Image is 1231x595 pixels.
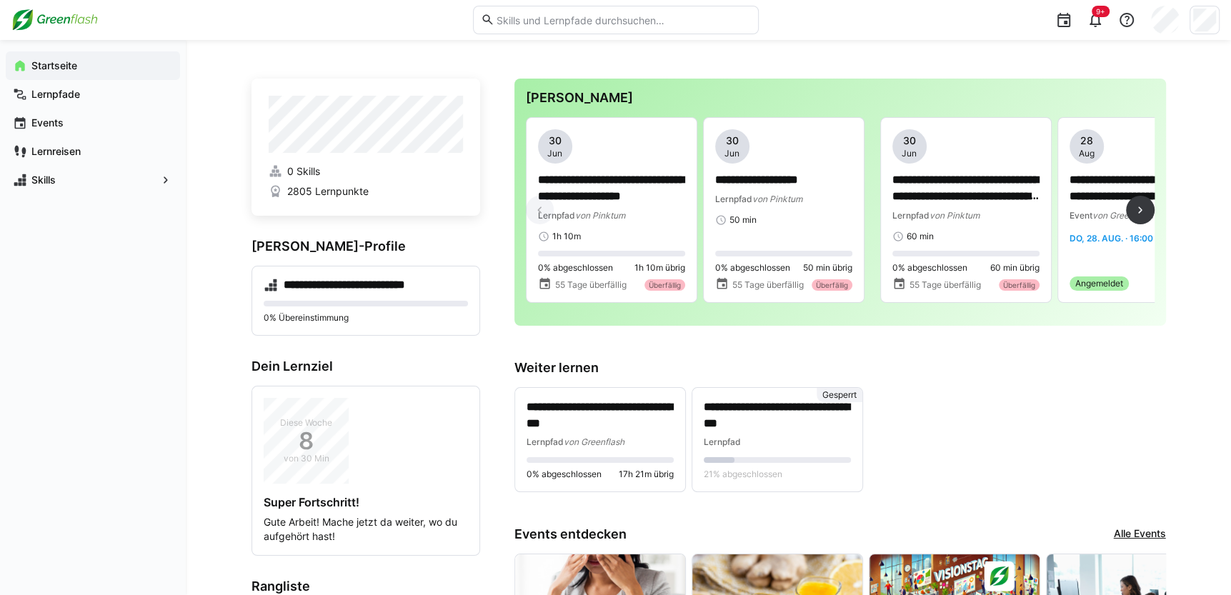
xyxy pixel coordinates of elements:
[251,359,480,374] h3: Dein Lernziel
[575,210,625,221] span: von Pinktum
[990,262,1040,274] span: 60 min übrig
[907,231,934,242] span: 60 min
[1075,278,1123,289] span: Angemeldet
[264,495,468,509] h4: Super Fortschritt!
[729,214,757,226] span: 50 min
[1070,233,1185,244] span: Do, 28. Aug. · 16:00 - 16:30
[1092,210,1153,221] span: von Greenflash
[251,579,480,594] h3: Rangliste
[1079,148,1095,159] span: Aug
[286,164,319,179] span: 0 Skills
[1070,210,1092,221] span: Event
[554,279,626,291] span: 55 Tage überfällig
[715,194,752,204] span: Lernpfad
[552,231,581,242] span: 1h 10m
[619,469,674,480] span: 17h 21m übrig
[902,148,917,159] span: Jun
[822,389,857,401] span: Gesperrt
[892,262,967,274] span: 0% abgeschlossen
[1114,526,1166,542] a: Alle Events
[704,436,741,447] span: Lernpfad
[726,134,739,148] span: 30
[892,210,930,221] span: Lernpfad
[1080,134,1093,148] span: 28
[264,312,468,324] p: 0% Übereinstimmung
[514,360,1166,376] h3: Weiter lernen
[704,469,782,480] span: 21% abgeschlossen
[803,262,852,274] span: 50 min übrig
[538,262,613,274] span: 0% abgeschlossen
[549,134,562,148] span: 30
[732,279,803,291] span: 55 Tage überfällig
[527,436,564,447] span: Lernpfad
[494,14,750,26] input: Skills und Lernpfade durchsuchen…
[564,436,624,447] span: von Greenflash
[724,148,739,159] span: Jun
[812,279,852,291] div: Überfällig
[526,90,1155,106] h3: [PERSON_NAME]
[930,210,980,221] span: von Pinktum
[286,184,368,199] span: 2805 Lernpunkte
[251,239,480,254] h3: [PERSON_NAME]-Profile
[752,194,802,204] span: von Pinktum
[264,515,468,544] p: Gute Arbeit! Mache jetzt da weiter, wo du aufgehört hast!
[538,210,575,221] span: Lernpfad
[527,469,602,480] span: 0% abgeschlossen
[269,164,463,179] a: 0 Skills
[634,262,685,274] span: 1h 10m übrig
[644,279,685,291] div: Überfällig
[999,279,1040,291] div: Überfällig
[715,262,790,274] span: 0% abgeschlossen
[514,526,627,542] h3: Events entdecken
[547,148,562,159] span: Jun
[1096,7,1105,16] span: 9+
[909,279,980,291] span: 55 Tage überfällig
[903,134,916,148] span: 30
